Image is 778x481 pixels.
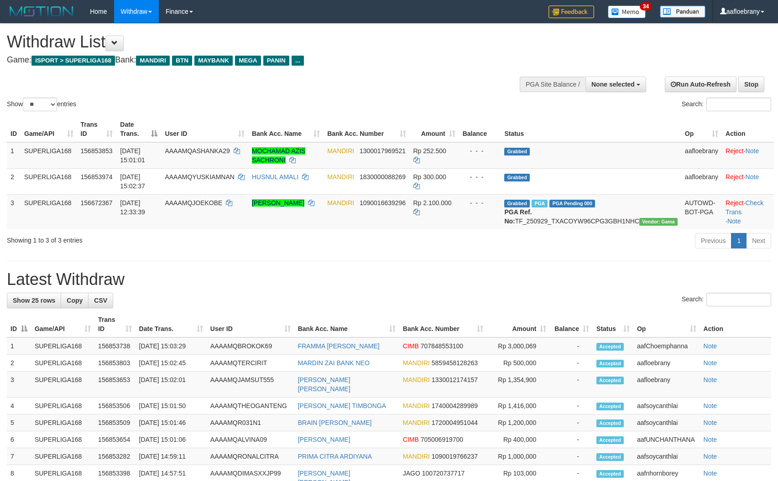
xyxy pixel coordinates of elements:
td: 156853509 [94,414,136,431]
td: · [722,168,774,194]
td: SUPERLIGA168 [31,372,94,398]
div: - - - [463,198,497,207]
th: Op: activate to sort column ascending [633,311,700,337]
td: AAAAMQJAMSUT555 [207,372,294,398]
td: [DATE] 15:01:06 [136,431,207,448]
a: BRAIN [PERSON_NAME] [298,419,372,426]
td: [DATE] 15:03:29 [136,337,207,355]
td: - [550,448,593,465]
td: 156853654 [94,431,136,448]
span: [DATE] 15:01:01 [120,147,145,164]
label: Search: [682,98,771,111]
td: 2 [7,355,31,372]
td: - [550,431,593,448]
th: Bank Acc. Number: activate to sort column ascending [399,311,487,337]
td: SUPERLIGA168 [31,431,94,448]
td: SUPERLIGA168 [21,142,77,169]
td: - [550,355,593,372]
td: [DATE] 15:02:01 [136,372,207,398]
td: SUPERLIGA168 [31,355,94,372]
a: Run Auto-Refresh [665,77,736,92]
td: 4 [7,398,31,414]
span: 34 [640,2,652,10]
a: Note [704,359,717,367]
td: [DATE] 15:01:50 [136,398,207,414]
a: Show 25 rows [7,293,61,308]
img: MOTION_logo.png [7,5,76,18]
input: Search: [706,293,771,306]
h1: Withdraw List [7,33,510,51]
span: Accepted [596,436,624,444]
span: Copy [67,297,83,304]
th: Action [722,116,774,142]
a: Note [704,402,717,409]
span: MANDIRI [327,199,354,207]
span: Accepted [596,377,624,384]
td: SUPERLIGA168 [21,168,77,194]
span: Copy 1720004951044 to clipboard [432,419,478,426]
th: Date Trans.: activate to sort column descending [116,116,161,142]
a: Note [704,436,717,443]
span: MANDIRI [403,359,430,367]
button: None selected [585,77,646,92]
a: Previous [695,233,731,248]
td: SUPERLIGA168 [21,194,77,229]
th: Status: activate to sort column ascending [593,311,633,337]
a: Note [704,453,717,460]
span: Copy 5859458128263 to clipboard [432,359,478,367]
th: Game/API: activate to sort column ascending [31,311,94,337]
td: AAAAMQR031N1 [207,414,294,431]
td: SUPERLIGA168 [31,448,94,465]
span: ISPORT > SUPERLIGA168 [31,56,115,66]
span: Accepted [596,419,624,427]
span: MEGA [235,56,261,66]
h4: Game: Bank: [7,56,510,65]
td: 5 [7,414,31,431]
img: panduan.png [660,5,705,18]
td: 2 [7,168,21,194]
a: Reject [726,199,744,207]
td: - [550,337,593,355]
td: [DATE] 15:02:45 [136,355,207,372]
span: Copy 1740004289989 to clipboard [432,402,478,409]
td: AAAAMQTHEOGANTENG [207,398,294,414]
a: MARDIN ZAI BANK NEO [298,359,370,367]
span: PGA Pending [549,200,595,207]
th: ID [7,116,21,142]
td: · · [722,194,774,229]
span: Accepted [596,360,624,367]
a: Note [704,342,717,350]
th: Trans ID: activate to sort column ascending [94,311,136,337]
th: Bank Acc. Name: activate to sort column ascending [294,311,399,337]
a: Note [704,419,717,426]
img: Feedback.jpg [548,5,594,18]
a: CSV [88,293,113,308]
h1: Latest Withdraw [7,270,771,289]
span: MANDIRI [327,173,354,181]
td: AAAAMQBROKOK69 [207,337,294,355]
a: [PERSON_NAME] [PERSON_NAME] [298,376,350,393]
td: AUTOWD-BOT-PGA [681,194,722,229]
img: Button%20Memo.svg [608,5,646,18]
th: Date Trans.: activate to sort column ascending [136,311,207,337]
span: 156853974 [81,173,113,181]
input: Search: [706,98,771,111]
span: Grabbed [504,148,530,155]
th: Balance [459,116,501,142]
span: Accepted [596,403,624,410]
span: MANDIRI [403,402,430,409]
select: Showentries [23,98,57,111]
span: CIMB [403,436,419,443]
td: - [550,372,593,398]
b: PGA Ref. No: [504,208,532,225]
a: Check Trans [726,199,763,216]
td: · [722,142,774,169]
td: Rp 1,200,000 [487,414,550,431]
a: Reject [726,173,744,181]
span: Copy 1330012174157 to clipboard [432,376,478,383]
a: Note [746,147,759,155]
a: MOCHAMAD AZIS SACHRONI [252,147,305,164]
th: Amount: activate to sort column ascending [487,311,550,337]
span: BTN [172,56,192,66]
a: [PERSON_NAME] [252,199,304,207]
